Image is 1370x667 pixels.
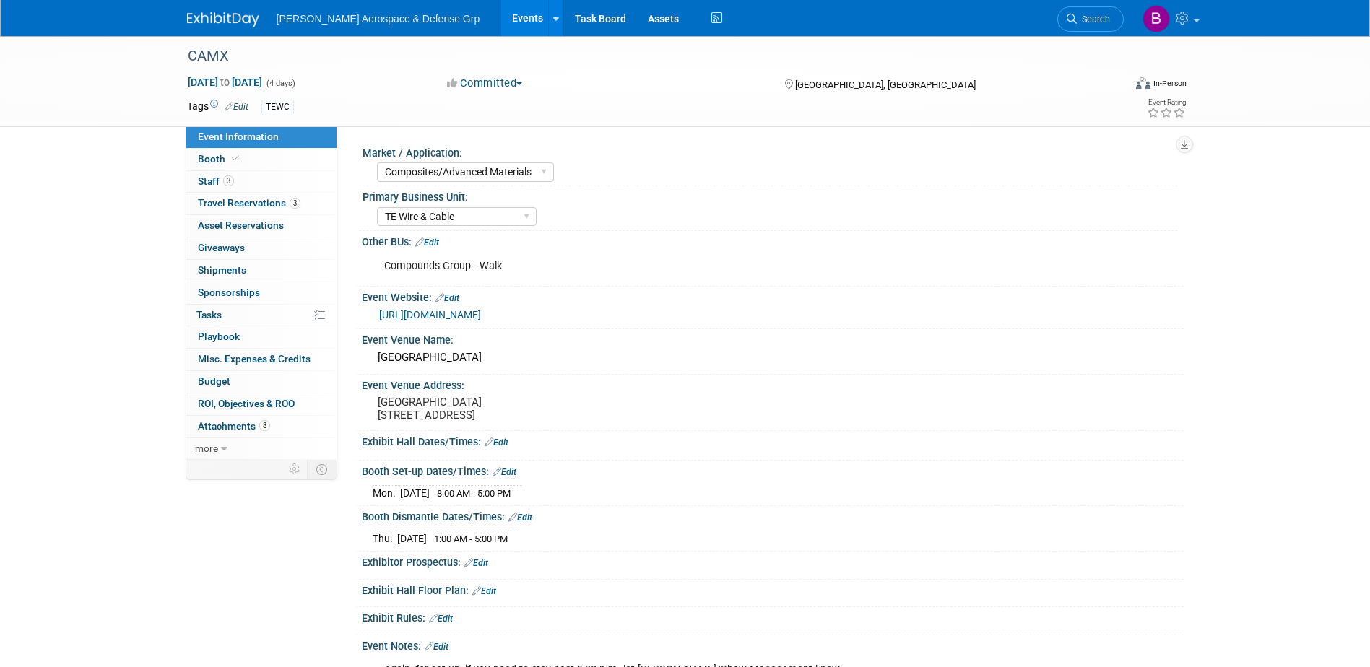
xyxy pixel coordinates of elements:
a: Attachments8 [186,416,337,437]
a: Playbook [186,326,337,348]
a: Edit [429,614,453,624]
a: Edit [425,642,448,652]
span: Shipments [198,264,246,276]
div: CAMX [183,43,1102,69]
span: ROI, Objectives & ROO [198,398,295,409]
span: Booth [198,153,242,165]
a: Edit [508,513,532,523]
span: 8 [259,420,270,431]
span: Playbook [198,331,240,342]
a: Edit [472,586,496,596]
span: [GEOGRAPHIC_DATA], [GEOGRAPHIC_DATA] [795,79,976,90]
div: In-Person [1153,78,1187,89]
span: Giveaways [198,242,245,253]
a: Edit [435,293,459,303]
a: Search [1057,6,1124,32]
div: Exhibitor Prospectus: [362,552,1184,570]
span: Staff [198,175,234,187]
div: Event Rating [1147,99,1186,106]
span: (4 days) [265,79,295,88]
div: Market / Application: [363,142,1177,160]
a: Staff3 [186,171,337,193]
div: Event Venue Address: [362,375,1184,393]
div: Compounds Group - Walk [374,252,1025,281]
span: [DATE] [DATE] [187,76,263,89]
span: Event Information [198,131,279,142]
div: Event Notes: [362,635,1184,654]
a: Shipments [186,260,337,282]
img: Format-Inperson.png [1136,77,1150,89]
div: Booth Set-up Dates/Times: [362,461,1184,479]
a: Event Information [186,126,337,148]
div: Exhibit Hall Floor Plan: [362,580,1184,598]
span: 1:00 AM - 5:00 PM [434,533,508,544]
i: Booth reservation complete [232,154,239,162]
div: Other BUs: [362,231,1184,250]
div: Exhibit Rules: [362,607,1184,626]
span: to [218,77,232,88]
img: ExhibitDay [187,12,259,27]
a: Edit [225,102,248,112]
div: Exhibit Hall Dates/Times: [362,431,1184,450]
span: 8:00 AM - 5:00 PM [437,488,511,499]
a: Asset Reservations [186,215,337,237]
a: Edit [415,237,439,248]
td: Mon. [373,485,400,500]
span: 3 [290,198,300,209]
span: Sponsorships [198,287,260,298]
a: Giveaways [186,237,337,259]
a: Edit [485,437,508,448]
div: Event Format [1039,75,1187,97]
button: Committed [442,76,528,91]
td: Tags [187,99,248,115]
a: Sponsorships [186,282,337,304]
a: more [186,438,337,460]
span: [PERSON_NAME] Aerospace & Defense Grp [277,13,480,25]
div: [GEOGRAPHIC_DATA] [373,346,1173,369]
a: Tasks [186,305,337,326]
div: Booth Dismantle Dates/Times: [362,506,1184,525]
img: Bob Loftus [1143,5,1170,32]
span: Misc. Expenses & Credits [198,353,311,365]
span: Attachments [198,420,270,432]
span: Asset Reservations [198,219,284,231]
a: Misc. Expenses & Credits [186,349,337,370]
pre: [GEOGRAPHIC_DATA] [STREET_ADDRESS] [378,396,688,422]
a: Edit [493,467,516,477]
span: Tasks [196,309,222,321]
a: ROI, Objectives & ROO [186,393,337,415]
span: 3 [223,175,234,186]
div: Primary Business Unit: [363,186,1177,204]
a: Travel Reservations3 [186,193,337,214]
span: Travel Reservations [198,197,300,209]
td: [DATE] [397,531,427,546]
a: Edit [464,558,488,568]
td: Thu. [373,531,397,546]
td: Toggle Event Tabs [307,460,337,479]
div: Event Website: [362,287,1184,305]
a: [URL][DOMAIN_NAME] [379,309,481,321]
span: Budget [198,375,230,387]
td: [DATE] [400,485,430,500]
a: Budget [186,371,337,393]
td: Personalize Event Tab Strip [282,460,308,479]
a: Booth [186,149,337,170]
div: Event Venue Name: [362,329,1184,347]
span: Search [1077,14,1110,25]
div: TEWC [261,100,294,115]
span: more [195,443,218,454]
